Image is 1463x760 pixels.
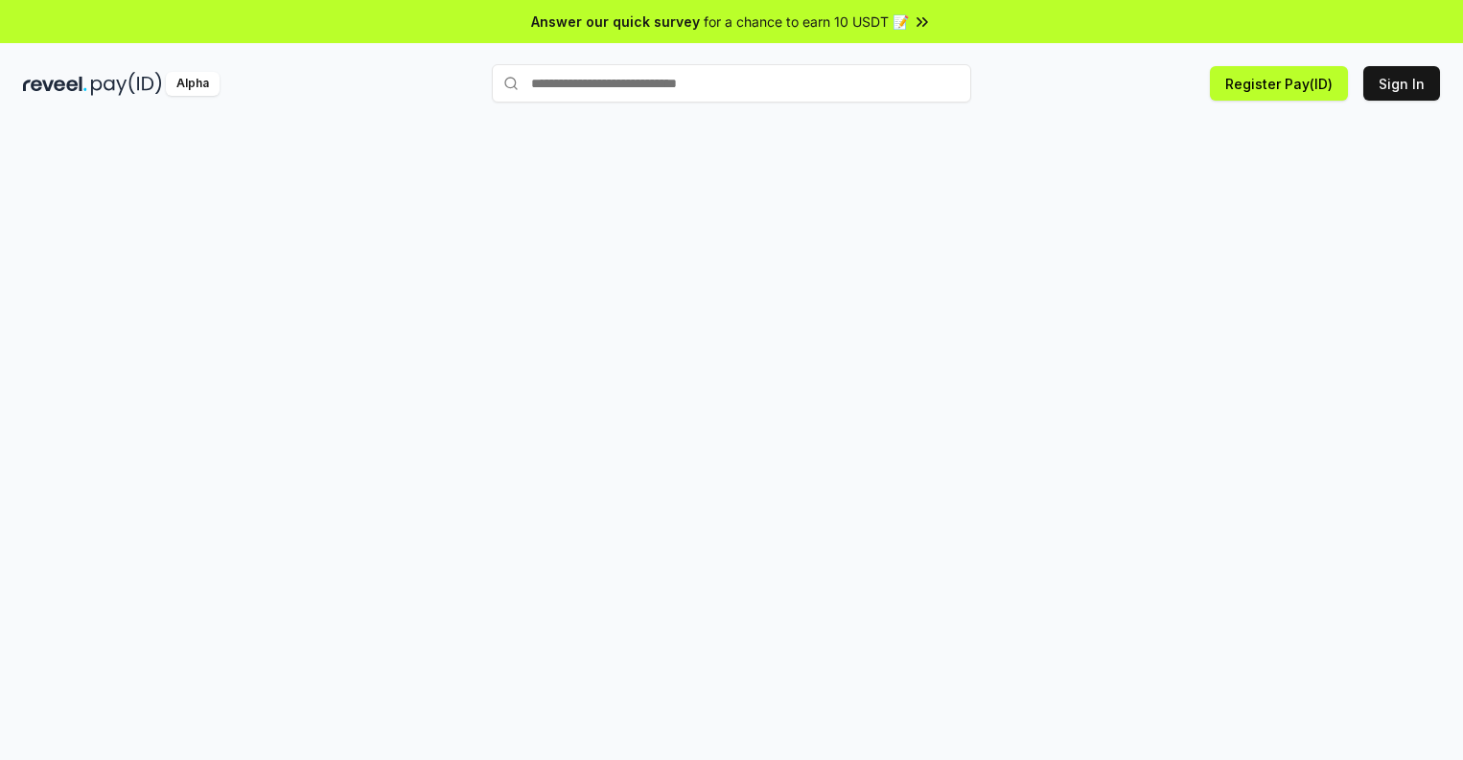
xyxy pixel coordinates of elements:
[91,72,162,96] img: pay_id
[1210,66,1348,101] button: Register Pay(ID)
[1363,66,1440,101] button: Sign In
[704,12,909,32] span: for a chance to earn 10 USDT 📝
[166,72,220,96] div: Alpha
[23,72,87,96] img: reveel_dark
[531,12,700,32] span: Answer our quick survey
